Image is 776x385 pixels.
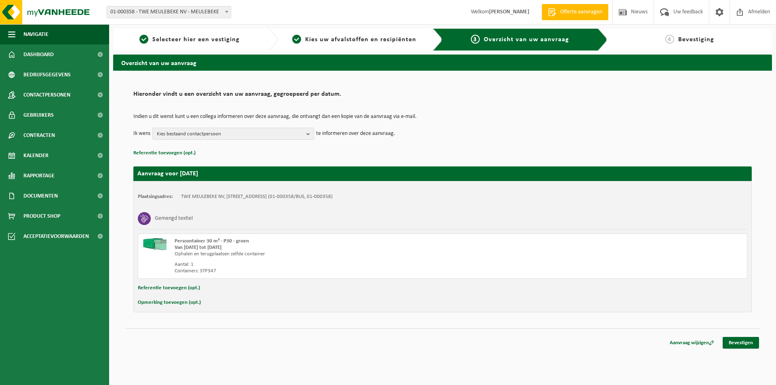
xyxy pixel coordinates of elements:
[484,36,569,43] span: Overzicht van uw aanvraag
[316,128,395,140] p: te informeren over deze aanvraag.
[23,226,89,246] span: Acceptatievoorwaarden
[489,9,529,15] strong: [PERSON_NAME]
[117,35,262,44] a: 1Selecteer hier een vestiging
[23,145,48,166] span: Kalender
[664,337,720,349] a: Aanvraag wijzigen
[175,238,249,244] span: Perscontainer 30 m³ - P30 - groen
[23,65,71,85] span: Bedrijfsgegevens
[133,148,196,158] button: Referentie toevoegen (opt.)
[665,35,674,44] span: 4
[138,283,200,293] button: Referentie toevoegen (opt.)
[282,35,427,44] a: 2Kies uw afvalstoffen en recipiënten
[175,261,475,268] div: Aantal: 1
[23,105,54,125] span: Gebruikers
[558,8,604,16] span: Offerte aanvragen
[181,194,333,200] td: TWE MEULEBEKE NV, [STREET_ADDRESS] (01-000358/BUS, 01-000358)
[471,35,480,44] span: 3
[107,6,231,18] span: 01-000358 - TWE MEULEBEKE NV - MEULEBEKE
[133,114,752,120] p: Indien u dit wenst kunt u een collega informeren over deze aanvraag, die ontvangt dan een kopie v...
[23,85,70,105] span: Contactpersonen
[23,186,58,206] span: Documenten
[23,125,55,145] span: Contracten
[137,170,198,177] strong: Aanvraag voor [DATE]
[175,251,475,257] div: Ophalen en terugplaatsen zelfde container
[175,268,475,274] div: Containers: STP347
[152,36,240,43] span: Selecteer hier een vestiging
[157,128,303,140] span: Kies bestaand contactpersoon
[23,44,54,65] span: Dashboard
[542,4,608,20] a: Offerte aanvragen
[23,166,55,186] span: Rapportage
[678,36,714,43] span: Bevestiging
[23,24,48,44] span: Navigatie
[4,367,135,385] iframe: chat widget
[138,297,201,308] button: Opmerking toevoegen (opt.)
[305,36,416,43] span: Kies uw afvalstoffen en recipiënten
[113,55,772,70] h2: Overzicht van uw aanvraag
[175,245,221,250] strong: Van [DATE] tot [DATE]
[133,128,150,140] p: Ik wens
[23,206,60,226] span: Product Shop
[139,35,148,44] span: 1
[723,337,759,349] a: Bevestigen
[152,128,314,140] button: Kies bestaand contactpersoon
[155,212,193,225] h3: Gemengd textiel
[138,194,173,199] strong: Plaatsingsadres:
[133,91,752,102] h2: Hieronder vindt u een overzicht van uw aanvraag, gegroepeerd per datum.
[142,238,167,250] img: HK-XP-30-GN-00.png
[292,35,301,44] span: 2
